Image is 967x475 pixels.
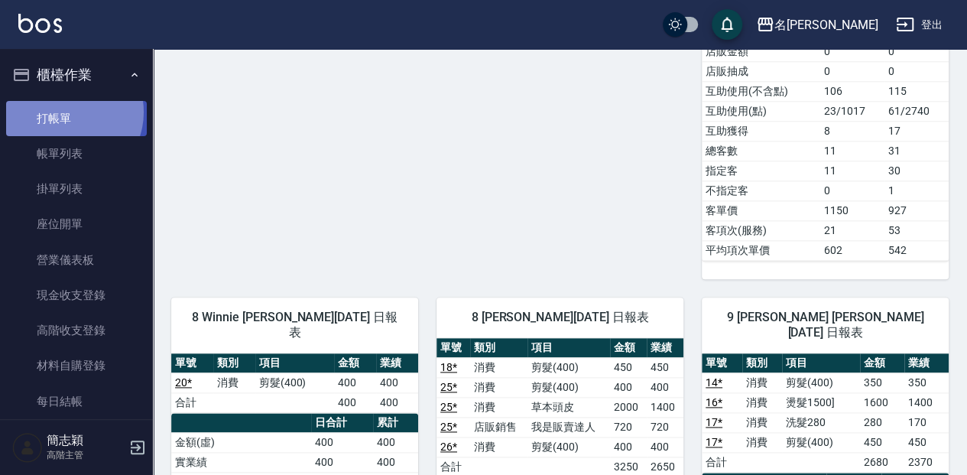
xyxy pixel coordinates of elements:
[6,242,147,278] a: 營業儀表板
[904,392,949,412] td: 1400
[470,357,528,377] td: 消費
[702,61,820,81] td: 店販抽成
[884,161,949,181] td: 30
[373,452,418,472] td: 400
[255,373,335,392] td: 剪髮(400)
[311,413,373,433] th: 日合計
[820,81,884,101] td: 106
[890,11,949,39] button: 登出
[213,353,255,373] th: 類別
[311,432,373,452] td: 400
[702,101,820,121] td: 互助使用(點)
[742,373,783,392] td: 消費
[702,353,742,373] th: 單號
[820,61,884,81] td: 0
[742,353,783,373] th: 類別
[702,81,820,101] td: 互助使用(不含點)
[720,310,930,340] span: 9 [PERSON_NAME] [PERSON_NAME][DATE] 日報表
[190,310,400,340] span: 8 Winnie [PERSON_NAME][DATE] 日報表
[6,101,147,136] a: 打帳單
[742,392,783,412] td: 消費
[255,353,335,373] th: 項目
[860,432,904,452] td: 450
[782,373,860,392] td: 剪髮(400)
[647,377,683,397] td: 400
[470,338,528,358] th: 類別
[376,353,418,373] th: 業績
[171,452,311,472] td: 實業績
[884,101,949,121] td: 61/2740
[702,240,820,260] td: 平均項次單價
[527,417,610,437] td: 我是販賣達人
[904,353,949,373] th: 業績
[6,313,147,348] a: 高階收支登錄
[702,200,820,220] td: 客單價
[820,200,884,220] td: 1150
[712,9,742,40] button: save
[527,437,610,457] td: 剪髮(400)
[702,141,820,161] td: 總客數
[610,417,647,437] td: 720
[610,338,647,358] th: 金額
[884,41,949,61] td: 0
[742,432,783,452] td: 消費
[820,181,884,200] td: 0
[334,392,376,412] td: 400
[334,353,376,373] th: 金額
[860,392,904,412] td: 1600
[373,413,418,433] th: 累計
[702,353,949,473] table: a dense table
[884,200,949,220] td: 927
[527,397,610,417] td: 草本頭皮
[12,432,43,463] img: Person
[436,338,470,358] th: 單號
[171,353,213,373] th: 單號
[884,141,949,161] td: 31
[376,392,418,412] td: 400
[647,417,683,437] td: 720
[527,338,610,358] th: 項目
[334,373,376,392] td: 400
[884,240,949,260] td: 542
[647,397,683,417] td: 1400
[527,357,610,377] td: 剪髮(400)
[6,348,147,383] a: 材料自購登錄
[782,392,860,412] td: 燙髮1500]
[884,81,949,101] td: 115
[47,433,125,448] h5: 簡志穎
[702,452,742,472] td: 合計
[742,412,783,432] td: 消費
[171,353,418,413] table: a dense table
[860,353,904,373] th: 金額
[860,452,904,472] td: 2680
[373,432,418,452] td: 400
[904,452,949,472] td: 2370
[18,14,62,33] img: Logo
[455,310,665,325] span: 8 [PERSON_NAME][DATE] 日報表
[820,161,884,181] td: 11
[820,220,884,240] td: 21
[702,220,820,240] td: 客項次(服務)
[904,373,949,392] td: 350
[702,121,820,141] td: 互助獲得
[47,448,125,462] p: 高階主管
[702,161,820,181] td: 指定客
[820,41,884,61] td: 0
[470,377,528,397] td: 消費
[311,452,373,472] td: 400
[6,278,147,313] a: 現金收支登錄
[6,207,147,242] a: 座位開單
[647,357,683,377] td: 450
[171,392,213,412] td: 合計
[884,61,949,81] td: 0
[6,136,147,171] a: 帳單列表
[6,419,147,454] a: 排班表
[884,220,949,240] td: 53
[610,357,647,377] td: 450
[610,377,647,397] td: 400
[470,437,528,457] td: 消費
[884,121,949,141] td: 17
[860,412,904,432] td: 280
[213,373,255,392] td: 消費
[820,121,884,141] td: 8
